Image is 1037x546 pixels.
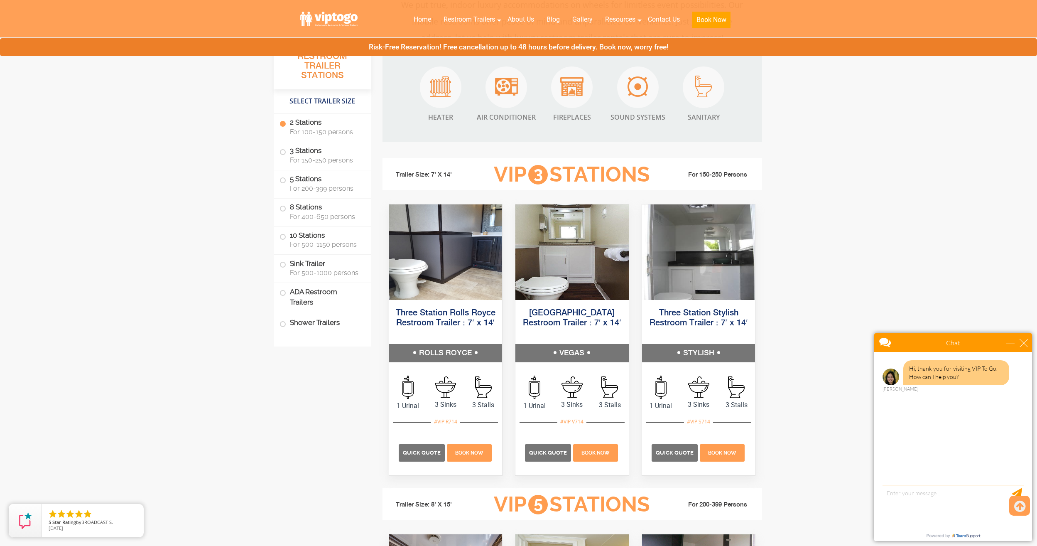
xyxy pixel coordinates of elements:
span: Sound Systems [610,112,665,122]
span: 3 Sinks [427,400,464,410]
span: For 400-650 persons [290,213,361,221]
span: 5 [528,495,548,514]
span: Quick Quote [656,450,694,456]
iframe: Live Chat Box [869,328,1037,546]
a: Blog [540,10,566,29]
a: Three Station Rolls Royce Restroom Trailer : 7′ x 14′ [396,309,495,327]
img: an icon of urinal [529,376,540,399]
img: an icon of Heater [430,76,451,97]
span: For 500-1000 persons [290,269,361,277]
label: Shower Trailers [279,314,365,332]
a: Quick Quote [525,448,572,456]
span: Air Conditioner [477,112,536,122]
h3: All Portable Restroom Trailer Stations [274,39,371,89]
li: Trailer Size: 8' X 15' [388,492,481,517]
span: Sanitary [683,112,724,122]
h5: ROLLS ROYCE [389,344,503,362]
label: Sink Trailer [279,255,365,280]
img: Side view of three station restroom trailer with three separate doors with signs [389,204,503,300]
span: 5 [49,519,51,525]
span: 3 Sinks [680,400,718,410]
a: Book Now [446,448,493,456]
a: Restroom Trailers [437,10,501,29]
span: For 150-250 persons [290,156,361,164]
label: 5 Stations [279,170,365,196]
li:  [48,509,58,519]
img: an icon of urinal [402,376,414,399]
img: an icon of sink [688,376,709,398]
div: #VIP R714 [431,416,460,427]
img: an icon of stall [475,376,492,398]
a: About Us [501,10,540,29]
li: Trailer Size: 7' X 14' [388,162,481,187]
h3: VIP Stations [481,493,663,516]
span: 1 Urinal [515,401,553,411]
span: 1 Urinal [389,401,427,411]
li:  [56,509,66,519]
span: 3 Stalls [591,400,629,410]
button: Book Now [692,12,731,28]
img: an icon of Air Sanitar [695,76,712,97]
a: Gallery [566,10,599,29]
div: #VIP V714 [557,416,586,427]
span: For 100-150 persons [290,128,361,136]
span: 3 [528,165,548,184]
li:  [83,509,93,519]
a: Contact Us [642,10,686,29]
img: an icon of stall [601,376,618,398]
a: Quick Quote [652,448,699,456]
img: Review Rating [17,512,34,529]
span: Heater [420,112,461,122]
span: Book Now [455,450,483,456]
li: For 150-250 Persons [663,170,756,180]
a: Home [407,10,437,29]
span: Star Rating [52,519,76,525]
span: by [49,520,137,526]
span: 3 Stalls [464,400,502,410]
span: Book Now [708,450,736,456]
span: For 500-1150 persons [290,241,361,248]
img: an icon of Air Sound System [628,76,648,97]
a: [GEOGRAPHIC_DATA] Restroom Trailer : 7′ x 14′ [523,309,621,327]
a: Quick Quote [399,448,446,456]
span: Quick Quote [403,450,441,456]
a: Resources [599,10,642,29]
span: Fireplaces [551,112,593,122]
span: 3 Stalls [718,400,755,410]
span: [DATE] [49,525,63,531]
a: Book Now [699,448,745,456]
h5: VEGAS [515,344,629,362]
img: an icon of Air Fire Place [560,77,583,96]
li:  [65,509,75,519]
span: For 200-399 persons [290,184,361,192]
label: 2 Stations [279,114,365,140]
a: Book Now [686,10,737,33]
label: 10 Stations [279,227,365,253]
img: an icon of Air Conditioner [495,78,518,96]
a: Three Station Stylish Restroom Trailer : 7′ x 14′ [650,309,748,327]
img: Side view of three station restroom trailer with three separate doors with signs [642,204,755,300]
span: 3 Sinks [553,400,591,410]
span: BROADCAST S. [81,519,113,525]
span: 1 Urinal [642,401,680,411]
div: #VIP S714 [684,416,713,427]
label: ADA Restroom Trailers [279,283,365,311]
img: an icon of sink [435,376,456,398]
img: an icon of stall [728,376,745,398]
img: an icon of sink [561,376,583,398]
img: Side view of three station restroom trailer with three separate doors with signs [515,204,629,300]
label: 8 Stations [279,199,365,224]
label: 3 Stations [279,142,365,168]
span: Quick Quote [529,450,567,456]
li:  [74,509,84,519]
h3: VIP Stations [481,163,663,186]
